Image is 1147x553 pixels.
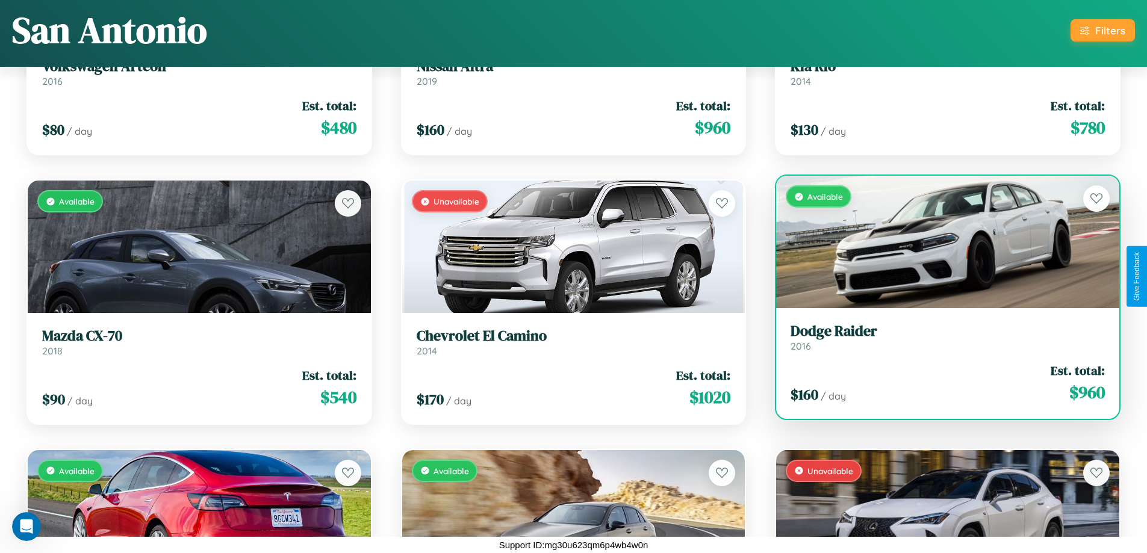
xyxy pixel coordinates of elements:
a: Volkswagen Arteon2016 [42,58,356,87]
span: 2019 [417,75,437,87]
span: / day [447,125,472,137]
span: / day [67,395,93,407]
h3: Mazda CX-70 [42,327,356,345]
span: / day [67,125,92,137]
span: $ 960 [1069,380,1105,404]
a: Dodge Raider2016 [791,323,1105,352]
span: Est. total: [1051,362,1105,379]
a: Mazda CX-702018 [42,327,356,357]
a: Kia Rio2014 [791,58,1105,87]
span: $ 170 [417,389,444,409]
div: Filters [1095,24,1125,37]
span: / day [821,125,846,137]
div: Give Feedback [1133,252,1141,301]
span: Est. total: [302,97,356,114]
span: Available [59,466,95,476]
span: Available [807,191,843,202]
button: Filters [1071,19,1135,42]
span: / day [821,390,846,402]
span: 2014 [417,345,437,357]
span: $ 1020 [689,385,730,409]
iframe: Intercom live chat [12,512,41,541]
span: 2018 [42,345,63,357]
span: $ 90 [42,389,65,409]
span: $ 160 [417,120,444,140]
a: Chevrolet El Camino2014 [417,327,731,357]
span: Est. total: [1051,97,1105,114]
span: Est. total: [676,97,730,114]
h3: Nissan Altra [417,58,731,75]
span: Available [434,466,469,476]
h3: Chevrolet El Camino [417,327,731,345]
span: Est. total: [302,366,356,384]
span: Available [59,196,95,206]
span: 2014 [791,75,811,87]
p: Support ID: mg30u623qm6p4wb4w0n [499,537,648,553]
h3: Kia Rio [791,58,1105,75]
span: $ 160 [791,385,818,404]
a: Nissan Altra2019 [417,58,731,87]
span: 2016 [791,340,811,352]
span: $ 80 [42,120,64,140]
span: Est. total: [676,366,730,384]
h3: Dodge Raider [791,323,1105,340]
span: $ 540 [320,385,356,409]
h3: Volkswagen Arteon [42,58,356,75]
span: Unavailable [434,196,479,206]
span: $ 960 [695,116,730,140]
h1: San Antonio [12,5,207,55]
span: $ 780 [1071,116,1105,140]
span: $ 130 [791,120,818,140]
span: / day [446,395,471,407]
span: $ 480 [321,116,356,140]
span: 2016 [42,75,63,87]
span: Unavailable [807,466,853,476]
